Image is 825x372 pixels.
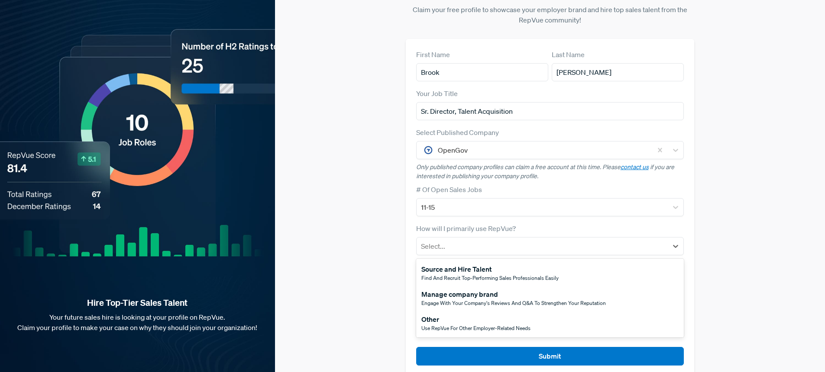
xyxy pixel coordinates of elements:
[406,4,695,25] p: Claim your free profile to showcase your employer brand and hire top sales talent from the RepVue...
[552,63,684,81] input: Last Name
[621,163,649,171] a: contact us
[14,312,261,333] p: Your future sales hire is looking at your profile on RepVue. Claim your profile to make your case...
[416,63,548,81] input: First Name
[421,299,606,307] span: Engage with your company's reviews and Q&A to strengthen your reputation
[416,223,516,234] label: How will I primarily use RepVue?
[421,324,531,332] span: Use RepVue for other employer-related needs
[14,297,261,308] strong: Hire Top-Tier Sales Talent
[552,49,585,60] label: Last Name
[416,163,684,181] p: Only published company profiles can claim a free account at this time. Please if you are interest...
[416,127,499,138] label: Select Published Company
[416,347,684,366] button: Submit
[421,289,606,299] div: Manage company brand
[421,274,559,282] span: Find and recruit top-performing sales professionals easily
[421,264,559,274] div: Source and Hire Talent
[416,184,482,195] label: # Of Open Sales Jobs
[421,314,531,324] div: Other
[423,145,434,155] img: OpenGov
[416,49,450,60] label: First Name
[416,88,458,99] label: Your Job Title
[416,102,684,120] input: Title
